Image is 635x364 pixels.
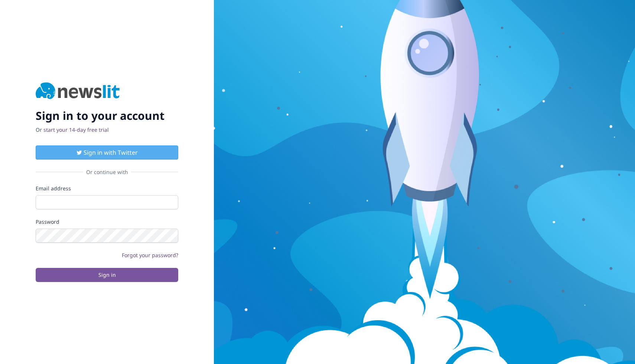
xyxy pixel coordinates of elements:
img: Newslit [36,82,120,100]
h2: Sign in to your account [36,109,178,122]
button: Sign in [36,268,178,282]
span: Or continue with [83,168,131,176]
label: Email address [36,185,178,192]
label: Password [36,218,178,226]
a: start your 14-day free trial [43,126,109,133]
p: Or [36,126,178,134]
button: Sign in with Twitter [36,145,178,160]
a: Forgot your password? [122,252,178,259]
